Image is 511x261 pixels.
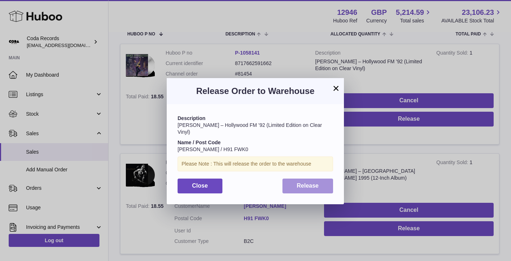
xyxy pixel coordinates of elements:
strong: Description [178,115,205,121]
span: Release [297,183,319,189]
strong: Name / Post Code [178,140,221,145]
button: Close [178,179,222,193]
div: Please Note : This will release the order to the warehouse [178,157,333,171]
span: [PERSON_NAME] / H91 FWK0 [178,146,248,152]
span: Close [192,183,208,189]
span: [PERSON_NAME] – Hollywood FM ’92 (Limited Edition on Clear Vinyl) [178,122,322,135]
button: × [332,84,340,93]
button: Release [282,179,333,193]
h3: Release Order to Warehouse [178,85,333,97]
